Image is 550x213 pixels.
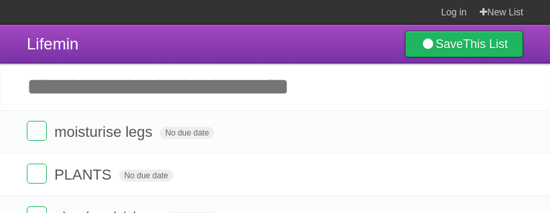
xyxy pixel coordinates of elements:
[119,170,173,182] span: No due date
[27,35,78,53] span: Lifemin
[54,124,156,140] span: moisturise legs
[27,164,47,184] label: Done
[160,127,214,139] span: No due date
[463,37,508,51] b: This List
[54,166,115,183] span: PLANTS
[27,121,47,141] label: Done
[405,31,523,57] a: SaveThis List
